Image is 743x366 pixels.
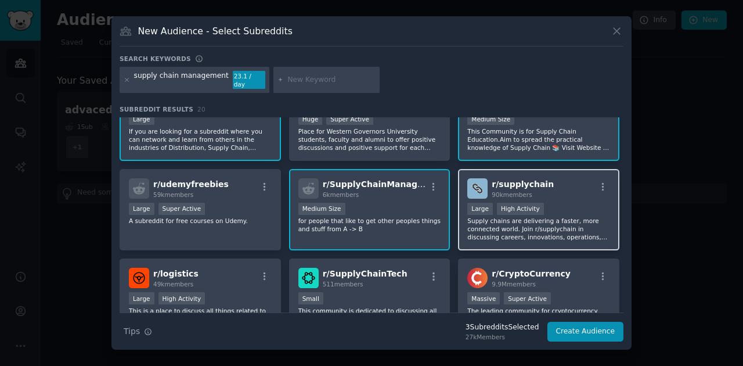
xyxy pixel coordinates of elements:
span: r/ CryptoCurrency [492,269,571,278]
h3: New Audience - Select Subreddits [138,25,293,37]
img: supplychain [467,178,488,199]
div: Large [129,113,154,125]
p: for people that like to get other peoples things and stuff from A -> B [298,217,441,233]
img: CryptoCurrency [467,268,488,288]
div: Massive [467,292,500,304]
h3: Search keywords [120,55,191,63]
div: Super Active [158,203,205,215]
span: 49k members [153,281,193,288]
div: 23.1 / day [233,71,265,89]
span: r/ SupplyChainTech [323,269,407,278]
div: High Activity [497,203,544,215]
p: Place for Western Governors University students, faculty and alumni to offer positive discussions... [298,127,441,152]
div: Large [129,203,154,215]
input: New Keyword [287,75,376,85]
div: Large [467,203,493,215]
div: Medium Size [298,203,345,215]
img: SupplyChainTech [298,268,319,288]
div: Large [129,292,154,304]
span: 511 members [323,281,363,288]
span: 59k members [153,191,193,198]
p: If you are looking for a subreddit where you can network and learn from others in the industries ... [129,127,272,152]
div: High Activity [158,292,205,304]
div: Super Active [326,113,373,125]
button: Tips [120,321,156,342]
span: r/ supplychain [492,180,554,189]
div: Super Active [504,292,551,304]
img: logistics [129,268,149,288]
p: This Community is for Supply Chain Education.Aim to spread the practical knowledge of Supply Chai... [467,127,610,152]
p: This is a place to discuss all things related to logistics. Logistics is a broad category that ma... [129,307,272,331]
button: Create Audience [547,322,624,342]
p: The leading community for cryptocurrency news, discussion, and analysis. [467,307,610,323]
span: r/ SupplyChainManagement [323,180,447,189]
span: 20 [197,106,205,113]
span: 90k members [492,191,532,198]
div: Medium Size [467,113,514,125]
div: Huge [298,113,323,125]
div: 3 Subreddit s Selected [466,322,539,333]
span: r/ udemyfreebies [153,180,229,189]
div: supply chain management [134,71,229,89]
span: r/ logistics [153,269,199,278]
span: 9.9M members [492,281,536,288]
div: 27k Members [466,333,539,341]
div: Small [298,292,323,304]
span: 6k members [323,191,359,198]
span: Subreddit Results [120,105,193,113]
p: A subreddit for free courses on Udemy. [129,217,272,225]
p: This community is dedicated to discussing all things supply chain technology including tools for ... [298,307,441,331]
p: Supply chains are delivering a faster, more connected world. Join r/supplychain in discussing car... [467,217,610,241]
span: Tips [124,325,140,338]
